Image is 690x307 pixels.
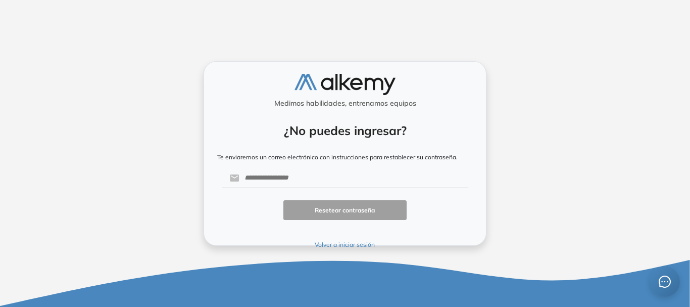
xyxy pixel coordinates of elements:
[217,123,473,138] h4: ¿No puedes ingresar?
[659,276,671,288] span: message
[222,240,468,249] button: Volver a iniciar sesión
[283,200,407,220] button: Resetear contraseña
[208,99,482,108] h5: Medimos habilidades, entrenamos equipos
[217,153,458,161] span: Te enviaremos un correo electrónico con instrucciones para restablecer su contraseña.
[294,74,396,95] img: logo-alkemy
